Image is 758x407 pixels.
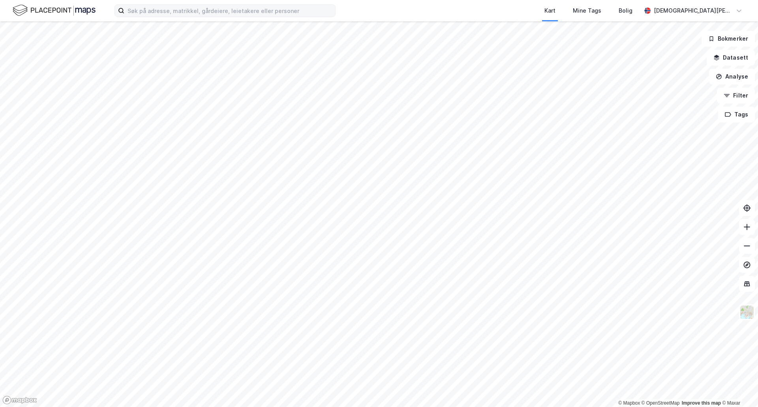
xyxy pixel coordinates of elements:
[619,6,632,15] div: Bolig
[718,107,755,122] button: Tags
[642,400,680,406] a: OpenStreetMap
[702,31,755,47] button: Bokmerker
[654,6,733,15] div: [DEMOGRAPHIC_DATA][PERSON_NAME]
[739,305,754,320] img: Z
[618,400,640,406] a: Mapbox
[709,69,755,84] button: Analyse
[124,5,335,17] input: Søk på adresse, matrikkel, gårdeiere, leietakere eller personer
[707,50,755,66] button: Datasett
[13,4,96,17] img: logo.f888ab2527a4732fd821a326f86c7f29.svg
[719,369,758,407] iframe: Chat Widget
[717,88,755,103] button: Filter
[719,369,758,407] div: Kontrollprogram for chat
[682,400,721,406] a: Improve this map
[2,396,37,405] a: Mapbox homepage
[573,6,601,15] div: Mine Tags
[544,6,555,15] div: Kart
